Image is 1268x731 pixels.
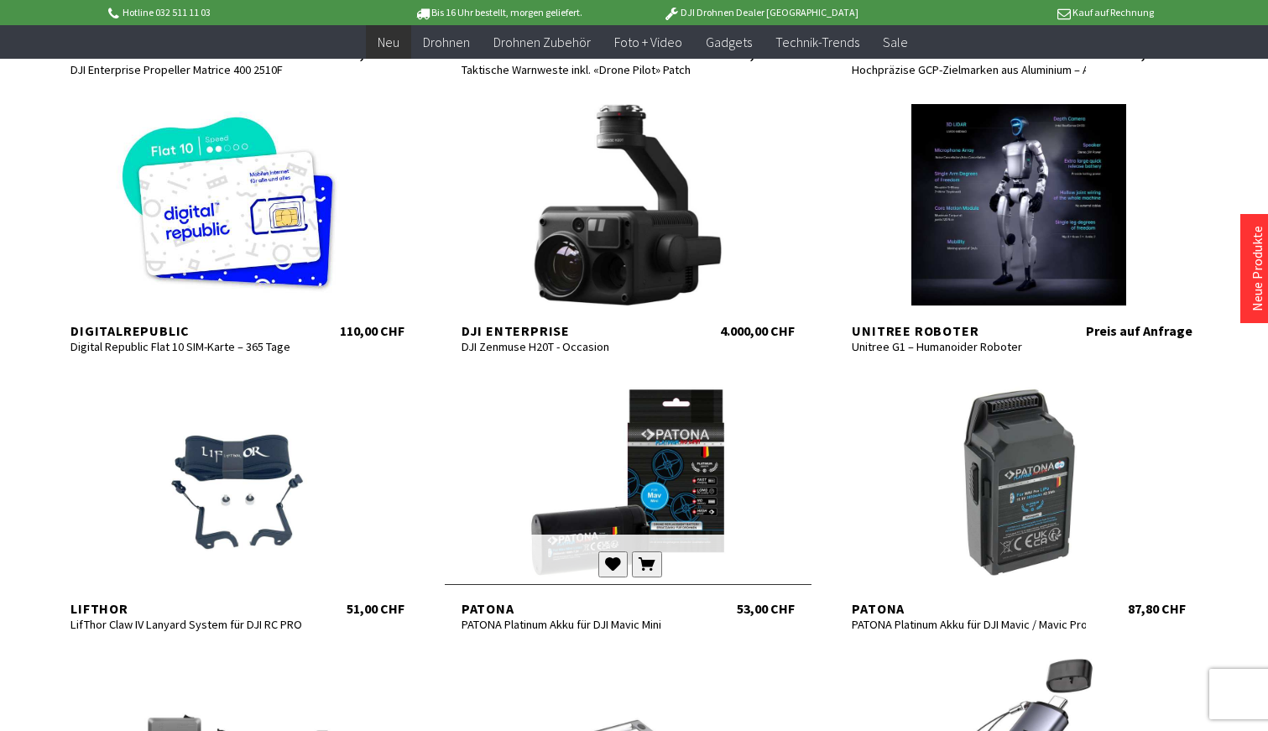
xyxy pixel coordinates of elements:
a: Lifthor LifThor Claw IV Lanyard System für DJI RC PRO 2 51,00 CHF [54,382,420,617]
div: DJI Enterprise [462,322,695,339]
div: PATONA Platinum Akku für DJI Mavic Mini [462,617,695,632]
div: 87,80 CHF [1128,600,1186,617]
div: PATONA Platinum Akku für DJI Mavic / Mavic Pro / Mavic Pro Platinum [852,617,1085,632]
span: Neu [378,34,399,50]
span: Drohnen Zubehör [493,34,591,50]
a: Drohnen [411,25,482,60]
div: Digital Republic Flat 10 SIM-Karte – 365 Tage [70,339,304,354]
div: 110,00 CHF [340,322,404,339]
a: Patona PATONA Platinum Akku für DJI Mavic Mini 53,00 CHF [445,382,811,617]
a: Neu [366,25,411,60]
span: Gadgets [706,34,752,50]
a: Patona PATONA Platinum Akku für DJI Mavic / Mavic Pro / Mavic Pro Platinum 87,80 CHF [835,382,1202,617]
a: Sale [871,25,920,60]
p: Kauf auf Rechnung [892,3,1154,23]
div: Preis auf Anfrage [1086,322,1192,339]
div: Taktische Warnweste inkl. «Drone Pilot» Patch [462,62,695,77]
a: Foto + Video [603,25,694,60]
p: Hotline 032 511 11 03 [106,3,368,23]
div: 4.000,00 CHF [720,322,795,339]
div: LifThor Claw IV Lanyard System für DJI RC PRO 2 [70,617,304,632]
span: Technik-Trends [775,34,859,50]
a: Neue Produkte [1249,226,1265,311]
div: digitalrepublic [70,322,304,339]
div: Unitree Roboter [852,322,1085,339]
a: Gadgets [694,25,764,60]
span: Drohnen [423,34,470,50]
div: DJI Zenmuse H20T - Occasion [462,339,695,354]
a: Technik-Trends [764,25,871,60]
span: Foto + Video [614,34,682,50]
a: digitalrepublic Digital Republic Flat 10 SIM-Karte – 365 Tage 110,00 CHF [54,104,420,339]
div: 51,00 CHF [347,600,404,617]
div: Hochpräzise GCP-Zielmarken aus Aluminium – Allwetter & Drohnen-kompatibel [852,62,1085,77]
p: DJI Drohnen Dealer [GEOGRAPHIC_DATA] [629,3,891,23]
div: Unitree G1 – Humanoider Roboter [852,339,1085,354]
a: Drohnen Zubehör [482,25,603,60]
div: 53,00 CHF [737,600,795,617]
div: Patona [462,600,695,617]
a: Unitree Roboter Unitree G1 – Humanoider Roboter Preis auf Anfrage [835,104,1202,339]
div: DJI Enterprise Propeller Matrice 400 2510F [70,62,304,77]
a: DJI Enterprise DJI Zenmuse H20T - Occasion 4.000,00 CHF [445,104,811,339]
span: Sale [883,34,908,50]
div: Lifthor [70,600,304,617]
p: Bis 16 Uhr bestellt, morgen geliefert. [368,3,629,23]
div: Patona [852,600,1085,617]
